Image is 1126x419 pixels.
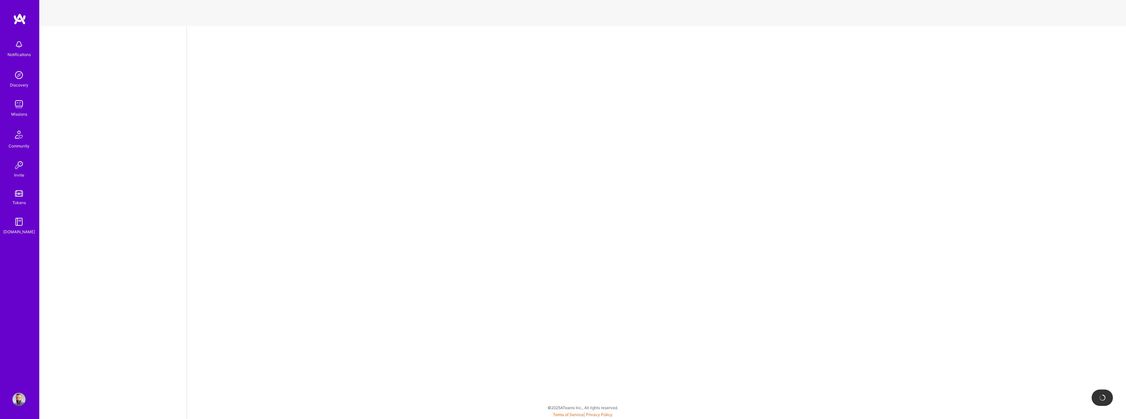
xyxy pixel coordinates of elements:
[3,228,35,235] div: [DOMAIN_NAME]
[8,51,31,58] div: Notifications
[12,159,26,172] img: Invite
[1099,394,1106,401] img: loading
[10,82,28,88] div: Discovery
[15,190,23,197] img: tokens
[11,393,27,406] a: User Avatar
[14,172,24,179] div: Invite
[586,412,612,417] a: Privacy Policy
[12,98,26,111] img: teamwork
[12,215,26,228] img: guide book
[12,199,26,206] div: Tokens
[12,68,26,82] img: discovery
[12,393,26,406] img: User Avatar
[11,127,27,143] img: Community
[39,399,1126,416] div: © 2025 ATeams Inc., All rights reserved.
[553,412,612,417] span: |
[13,13,26,25] img: logo
[12,38,26,51] img: bell
[553,412,584,417] a: Terms of Service
[11,111,27,118] div: Missions
[9,143,29,149] div: Community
